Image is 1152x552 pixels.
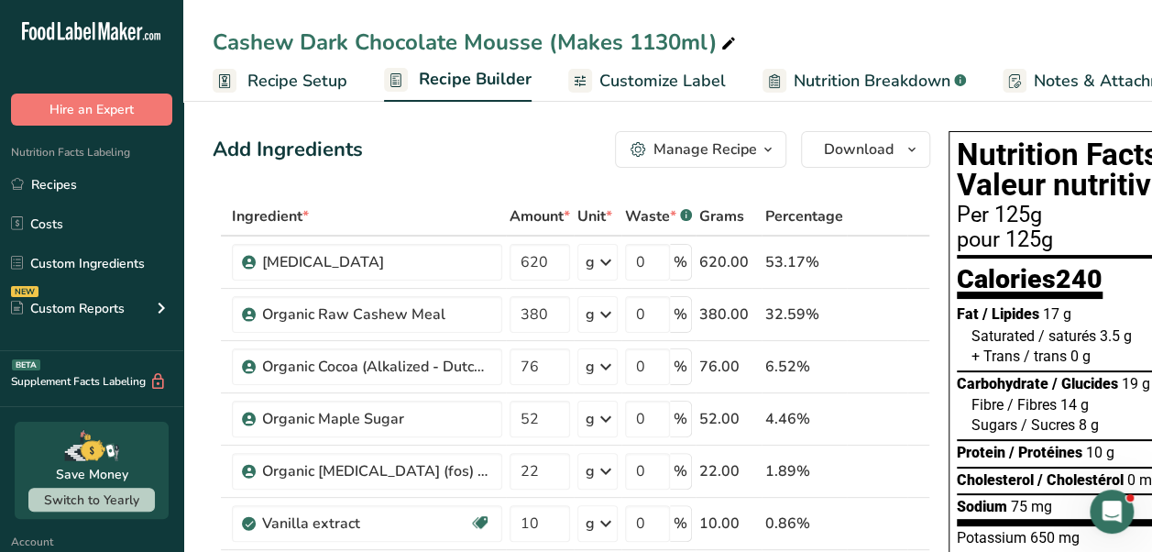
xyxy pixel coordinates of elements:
[1052,375,1118,392] span: / Glucides
[824,138,894,160] span: Download
[982,305,1039,323] span: / Lipides
[1056,263,1103,294] span: 240
[586,304,595,326] div: g
[971,396,1004,414] span: Fibre
[957,471,1034,489] span: Cholesterol
[599,69,726,94] span: Customize Label
[625,205,692,227] div: Waste
[1100,327,1132,345] span: 3.5 g
[794,69,950,94] span: Nutrition Breakdown
[262,251,491,273] div: [MEDICAL_DATA]
[765,460,843,482] div: 1.89%
[1060,396,1089,414] span: 14 g
[56,465,128,484] div: Save Money
[957,266,1103,300] div: Calories
[765,251,843,273] div: 53.17%
[586,460,595,482] div: g
[11,286,38,297] div: NEW
[957,375,1048,392] span: Carbohydrate
[586,408,595,430] div: g
[765,356,843,378] div: 6.52%
[586,356,595,378] div: g
[1009,444,1082,461] span: / Protéines
[1037,471,1124,489] span: / Cholestérol
[765,205,843,227] span: Percentage
[699,513,758,535] div: 10.00
[699,460,758,482] div: 22.00
[615,131,786,168] button: Manage Recipe
[971,348,1020,365] span: + Trans
[801,131,930,168] button: Download
[262,356,491,378] div: Organic Cocoa (Alkalized - Dutch processed)
[1086,444,1114,461] span: 10 g
[384,59,532,103] a: Recipe Builder
[586,513,595,535] div: g
[699,408,758,430] div: 52.00
[577,205,612,227] span: Unit
[1070,348,1091,365] span: 0 g
[1030,529,1080,546] span: 650 mg
[568,61,726,102] a: Customize Label
[232,205,309,227] span: Ingredient
[957,305,979,323] span: Fat
[957,529,1026,546] span: Potassium
[247,69,347,94] span: Recipe Setup
[765,304,843,326] div: 32.59%
[1007,396,1057,414] span: / Fibres
[1024,348,1067,365] span: / trans
[510,205,570,227] span: Amount
[28,488,155,512] button: Switch to Yearly
[765,513,843,535] div: 0.86%
[1090,490,1134,534] iframe: Intercom live chat
[971,327,1035,345] span: Saturated
[763,61,966,102] a: Nutrition Breakdown
[262,460,491,482] div: Organic [MEDICAL_DATA] (fos) Powder
[1079,416,1099,434] span: 8 g
[262,304,491,326] div: Organic Raw Cashew Meal
[213,135,363,165] div: Add Ingredients
[1038,327,1096,345] span: / saturés
[213,26,740,59] div: Cashew Dark Chocolate Mousse (Makes 1130ml)
[765,408,843,430] div: 4.46%
[653,138,757,160] div: Manage Recipe
[1043,305,1071,323] span: 17 g
[699,304,758,326] div: 380.00
[586,251,595,273] div: g
[1122,375,1150,392] span: 19 g
[971,416,1017,434] span: Sugars
[1011,498,1052,515] span: 75 mg
[262,408,491,430] div: Organic Maple Sugar
[957,498,1007,515] span: Sodium
[699,205,744,227] span: Grams
[262,513,469,535] div: Vanilla extract
[11,94,172,126] button: Hire an Expert
[44,491,139,509] span: Switch to Yearly
[213,61,347,102] a: Recipe Setup
[1021,416,1075,434] span: / Sucres
[699,251,758,273] div: 620.00
[11,299,125,318] div: Custom Reports
[419,67,532,92] span: Recipe Builder
[12,359,40,370] div: BETA
[957,444,1005,461] span: Protein
[699,356,758,378] div: 76.00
